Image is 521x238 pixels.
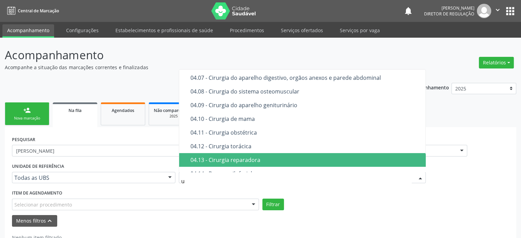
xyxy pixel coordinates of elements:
[262,199,284,210] button: Filtrar
[335,24,385,36] a: Serviços por vaga
[190,89,422,94] div: 04.08 - Cirurgia do sistema osteomuscular
[14,174,161,181] span: Todas as UBS
[190,102,422,108] div: 04.09 - Cirurgia do aparelho geniturinário
[61,24,103,36] a: Configurações
[276,24,328,36] a: Serviços ofertados
[12,145,259,156] input: Nome, CNS
[10,116,44,121] div: Nova marcação
[494,6,501,14] i: 
[111,24,218,36] a: Estabelecimentos e profissionais de saúde
[5,5,59,16] a: Central de Marcação
[181,174,412,188] input: Selecione um grupo ou subgrupo
[112,108,134,113] span: Agendados
[190,116,422,122] div: 04.10 - Cirurgia de mama
[46,217,53,225] i: keyboard_arrow_up
[190,143,422,149] div: 04.12 - Cirurgia torácica
[5,64,363,71] p: Acompanhe a situação das marcações correntes e finalizadas
[12,215,57,227] button: Menos filtroskeyboard_arrow_up
[491,4,504,18] button: 
[14,201,72,208] span: Selecionar procedimento
[12,188,62,199] label: Item de agendamento
[504,5,516,17] button: apps
[18,8,59,14] span: Central de Marcação
[154,114,194,119] div: 2025
[190,171,422,176] div: 04.14 - Bucomaxilofacial
[404,6,413,16] button: notifications
[225,24,269,36] a: Procedimentos
[479,57,514,68] button: Relatórios
[190,130,422,135] div: 04.11 - Cirurgia obstétrica
[424,11,474,17] span: Diretor de regulação
[12,161,64,172] label: UNIDADE DE REFERÊNCIA
[23,107,31,114] div: person_add
[190,157,422,163] div: 04.13 - Cirurgia reparadora
[190,75,422,80] div: 04.07 - Cirurgia do aparelho digestivo, orgãos anexos e parede abdominal
[69,108,82,113] span: Na fila
[154,108,194,113] span: Não compareceram
[5,47,363,64] p: Acompanhamento
[2,24,54,38] a: Acompanhamento
[477,4,491,18] img: img
[424,5,474,11] div: [PERSON_NAME]
[12,134,35,145] label: PESQUISAR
